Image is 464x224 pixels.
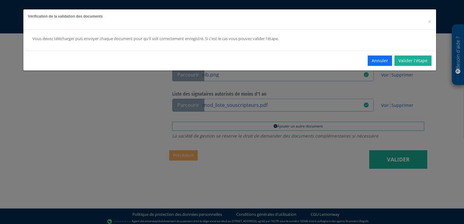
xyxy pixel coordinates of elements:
[368,56,392,66] button: Annuler
[28,14,432,19] h5: Vérification de la validation des documents
[32,36,348,42] div: Vous devez télécharger puis envoyer chaque document pour qu'il soit correctement enregistré. Si c...
[428,17,432,26] span: ×
[455,28,462,82] p: Besoin d'aide ?
[394,56,432,66] a: Valider l'étape
[428,19,432,25] button: Close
